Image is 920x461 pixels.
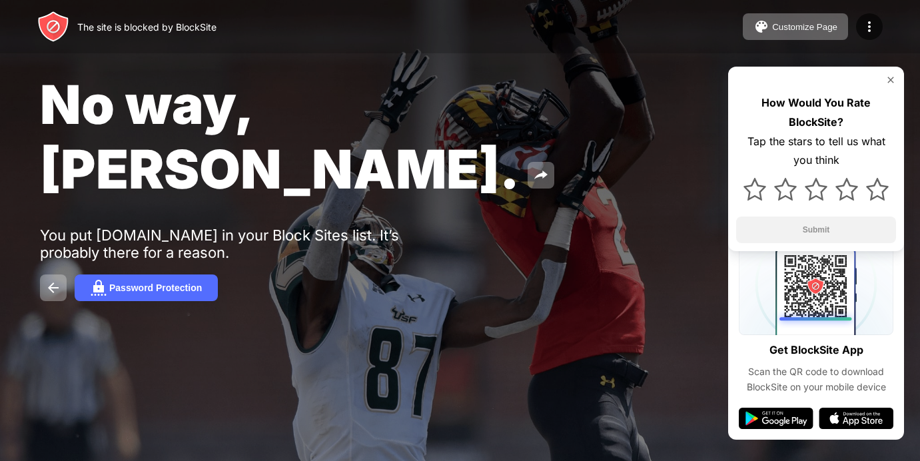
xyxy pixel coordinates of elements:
img: star.svg [774,178,797,201]
span: No way, [PERSON_NAME]. [40,72,520,201]
div: How Would You Rate BlockSite? [736,93,896,132]
div: Tap the stars to tell us what you think [736,132,896,171]
div: Customize Page [772,22,837,32]
button: Password Protection [75,274,218,301]
img: header-logo.svg [37,11,69,43]
button: Submit [736,217,896,243]
div: You put [DOMAIN_NAME] in your Block Sites list. It’s probably there for a reason. [40,227,452,261]
div: The site is blocked by BlockSite [77,21,217,33]
img: back.svg [45,280,61,296]
img: password.svg [91,280,107,296]
img: menu-icon.svg [861,19,877,35]
div: Password Protection [109,282,202,293]
img: rate-us-close.svg [885,75,896,85]
img: star.svg [743,178,766,201]
img: app-store.svg [819,408,893,429]
img: star.svg [866,178,889,201]
img: google-play.svg [739,408,813,429]
button: Customize Page [743,13,848,40]
div: Scan the QR code to download BlockSite on your mobile device [739,364,893,394]
img: pallet.svg [753,19,769,35]
img: star.svg [805,178,827,201]
img: star.svg [835,178,858,201]
img: share.svg [533,167,549,183]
